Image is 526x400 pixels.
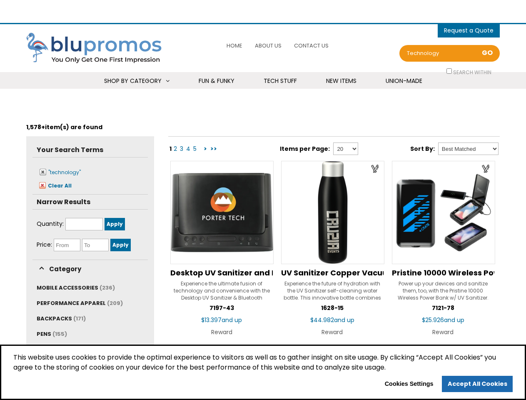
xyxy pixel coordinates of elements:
a: UV Sanitizer Copper Vacuum Bottle 18oz [281,268,384,277]
span: UV Sanitizer Copper Vacuum Bottle 18oz [281,267,439,278]
button: items - Cart [444,24,494,37]
input: Apply [110,239,131,251]
span: and up [444,316,464,324]
a: MOBILE ACCESSORIES (236) [37,284,115,292]
a: About Us [253,37,284,55]
a: Union-Made [375,72,433,90]
a: Pristine 10000 Wireless Power Bank w/ UV Sanitizer [392,268,494,277]
span: Contact Us [294,42,329,50]
span: MOBILE ACCESSORIES [37,284,98,292]
a: Desktop UV Sanitizer and Bluetooth Speaker [170,268,273,277]
span: This website uses cookies to provide the optimal experience to visitors as well as to gather insi... [13,352,513,376]
a: 2 [173,145,178,153]
input: Apply [105,218,125,230]
span: items - Cart [444,26,494,37]
a: > [203,145,208,153]
span: $13.397 [201,316,242,324]
a: PERFORMANCE APPAREL (209) [37,299,123,307]
span: and up [222,316,242,324]
span: Category [47,264,83,274]
div: Reward [392,326,494,338]
div: Experience the ultimate fusion of technology and convenience with the Desktop UV Sanitizer & Blue... [170,280,273,301]
span: 1 [170,145,172,153]
span: and up [334,316,354,324]
label: Items per Page: [280,145,332,153]
input: From [54,239,80,251]
span: (155) [52,330,67,338]
a: Shop By Category [94,72,180,90]
span: (171) [73,315,86,322]
a: Create Virtual Sample [480,163,492,174]
img: Pristine 10000 Wireless Power Bank w/ UV Sanitizer [392,161,495,264]
a: Fun & Funky [188,72,245,90]
span: Tech Stuff [264,77,297,85]
a: 4 [185,145,191,153]
span: New Items [326,77,356,85]
span: $44.982 [310,316,354,324]
span: PERFORMANCE APPAREL [37,299,106,307]
a: PENS (155) [37,330,67,338]
span: (209) [107,299,123,307]
a: Contact Us [292,37,331,55]
span: 7121-78 [432,304,454,312]
span: 7197-43 [209,304,234,312]
a: BACKPACKS (171) [37,315,86,322]
span: 1628-15 [321,304,344,312]
img: UV Sanitizer Copper Vacuum Bottle 18oz [281,161,384,264]
input: To [82,239,109,251]
span: "technology" [48,169,81,176]
span: Union-Made [386,77,422,85]
a: Create Virtual Sample [369,163,381,174]
span: Home [227,42,242,50]
a: Home [224,37,244,55]
a: allow cookies [442,376,513,392]
div: Power up your devices and sanitize them, too, with the Pristine 10000 Wireless Power Bank w/ UV S... [392,280,494,301]
span: Fun & Funky [199,77,234,85]
a: 3 [179,145,184,153]
button: Cookies Settings [379,377,439,391]
span: Quantity [37,220,64,228]
span: BACKPACKS [37,315,72,322]
a: 5 [192,145,197,153]
span: Price [37,240,52,249]
span: Shop By Category [104,77,162,85]
a: "technology" [37,167,81,177]
div: Experience the future of hydration with the UV Sanitizer self-cleaning water bottle. This innovat... [281,280,384,301]
div: item(s) are found [26,118,500,136]
div: Reward [170,326,273,338]
span: 1,578+ [26,123,45,131]
span: Clear All [48,182,72,189]
span: About Us [255,42,282,50]
div: Reward [281,326,384,338]
a: Tech Stuff [253,72,307,90]
h5: Narrow Results [32,195,148,209]
a: Category [37,264,83,273]
h5: Your Search Terms [32,142,148,157]
span: PENS [37,330,51,338]
a: >> [209,145,218,153]
label: Sort By: [410,145,436,153]
span: (236) [100,284,115,292]
a: New Items [316,72,367,90]
span: Desktop UV Sanitizer and Bluetooth Speaker [170,267,345,278]
span: $25.926 [422,316,464,324]
img: Blupromos LLC's Logo [26,32,168,65]
img: Desktop UV Sanitizer and Bluetooth Speaker [170,161,274,264]
a: Clear All [37,181,72,190]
